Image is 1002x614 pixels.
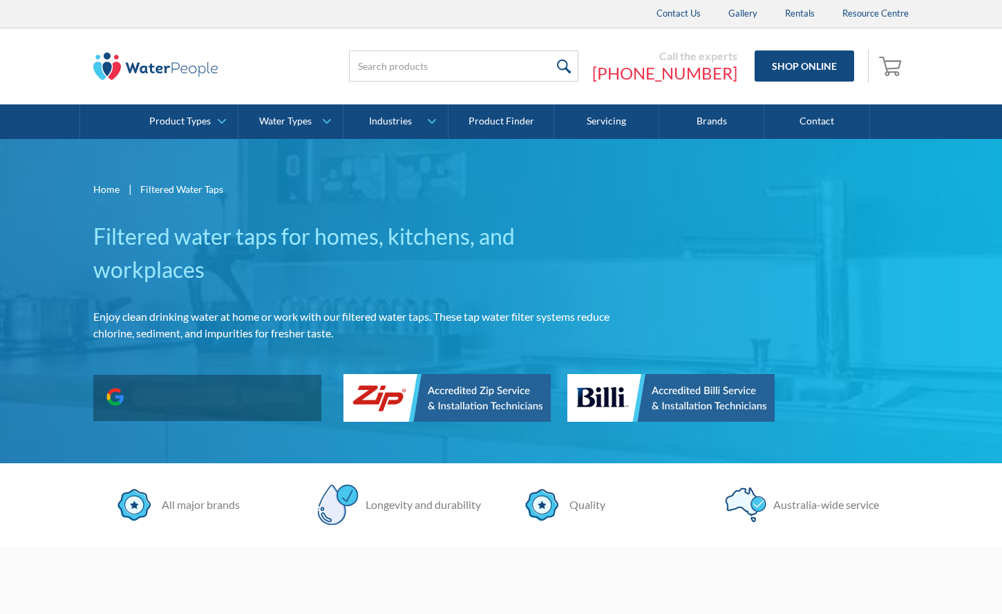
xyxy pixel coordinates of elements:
a: Open empty cart [876,50,909,83]
img: The Water People [93,53,218,80]
div: Australia-wide service [766,496,879,513]
a: Contact [764,104,869,139]
div: Industries [369,115,412,127]
div: Filtered Water Taps [140,182,223,196]
a: [PHONE_NUMBER] [592,63,737,84]
a: Industries [343,104,448,139]
p: Enjoy clean drinking water at home or work with our filtered water taps. These tap water filter s... [93,308,624,342]
a: Brands [659,104,764,139]
img: shopping cart [879,55,905,77]
div: Product Types [149,115,211,127]
div: Call the experts [592,49,737,63]
div: Water Types [259,115,312,127]
div: | [126,180,133,197]
a: Product Finder [448,104,554,139]
a: Home [93,182,120,196]
a: Water Types [238,104,343,139]
input: Search products [349,50,578,82]
h1: Filtered water taps for homes, kitchens, and workplaces [93,220,624,286]
a: Servicing [554,104,659,139]
div: All major brands [155,496,240,513]
a: Product Types [133,104,237,139]
div: Longevity and durability [359,496,481,513]
a: Shop Online [755,50,854,82]
div: Quality [563,496,605,513]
